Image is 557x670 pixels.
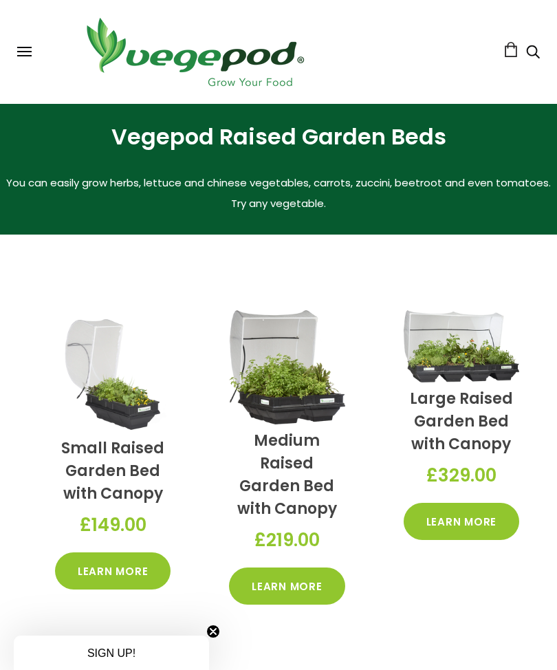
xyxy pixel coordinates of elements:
[237,430,337,519] a: Medium Raised Garden Bed with Canopy
[55,310,171,431] img: Small Raised Garden Bed with Canopy
[206,625,220,638] button: Close teaser
[55,552,171,590] a: Learn More
[404,455,519,496] div: £329.00
[229,310,345,424] img: Medium Raised Garden Bed with Canopy
[410,388,513,455] a: Large Raised Garden Bed with Canopy
[74,14,315,90] img: Vegepod
[229,568,345,605] a: Learn More
[107,119,450,154] h2: Vegepod Raised Garden Beds
[61,437,164,504] a: Small Raised Garden Bed with Canopy
[526,46,540,61] a: Search
[55,505,171,545] div: £149.00
[14,636,209,670] div: SIGN UP!Close teaser
[229,520,345,561] div: £219.00
[404,503,519,540] a: Learn More
[404,310,519,382] img: Large Raised Garden Bed with Canopy
[87,647,135,659] span: SIGN UP!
